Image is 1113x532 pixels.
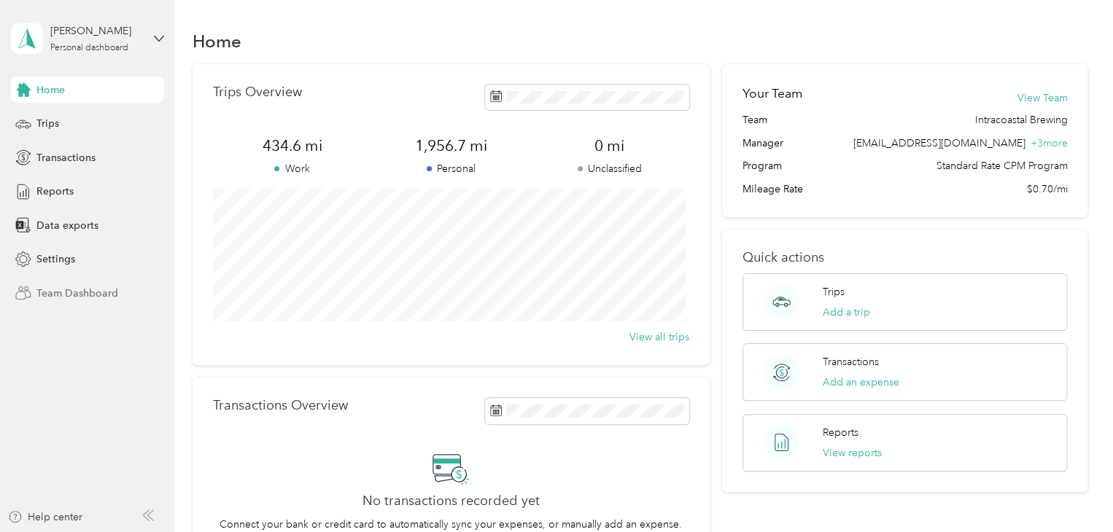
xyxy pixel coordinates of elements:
[823,284,845,300] p: Trips
[371,161,530,176] p: Personal
[50,44,128,52] div: Personal dashboard
[1031,450,1113,532] iframe: Everlance-gr Chat Button Frame
[36,184,74,199] span: Reports
[530,161,689,176] p: Unclassified
[36,116,59,131] span: Trips
[936,158,1067,173] span: Standard Rate CPM Program
[742,181,803,197] span: Mileage Rate
[1030,137,1067,149] span: + 3 more
[213,136,372,156] span: 434.6 mi
[36,251,75,267] span: Settings
[50,23,141,39] div: [PERSON_NAME]
[1026,181,1067,197] span: $0.70/mi
[974,112,1067,128] span: Intracoastal Brewing
[213,85,302,100] p: Trips Overview
[220,517,682,532] p: Connect your bank or credit card to automatically sync your expenses, or manually add an expense.
[530,136,689,156] span: 0 mi
[629,329,689,345] button: View all trips
[823,375,899,390] button: Add an expense
[193,34,241,49] h1: Home
[742,158,782,173] span: Program
[1017,90,1067,106] button: View Team
[742,136,783,151] span: Manager
[362,493,540,509] h2: No transactions recorded yet
[36,286,118,301] span: Team Dashboard
[823,425,858,440] p: Reports
[742,112,767,128] span: Team
[8,509,82,525] button: Help center
[36,218,98,233] span: Data exports
[742,250,1067,265] p: Quick actions
[36,150,96,165] span: Transactions
[36,82,65,98] span: Home
[823,354,879,369] p: Transactions
[213,398,348,413] p: Transactions Overview
[853,137,1025,149] span: [EMAIL_ADDRESS][DOMAIN_NAME]
[742,85,802,103] h2: Your Team
[823,305,870,320] button: Add a trip
[823,445,882,461] button: View reports
[371,136,530,156] span: 1,956.7 mi
[213,161,372,176] p: Work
